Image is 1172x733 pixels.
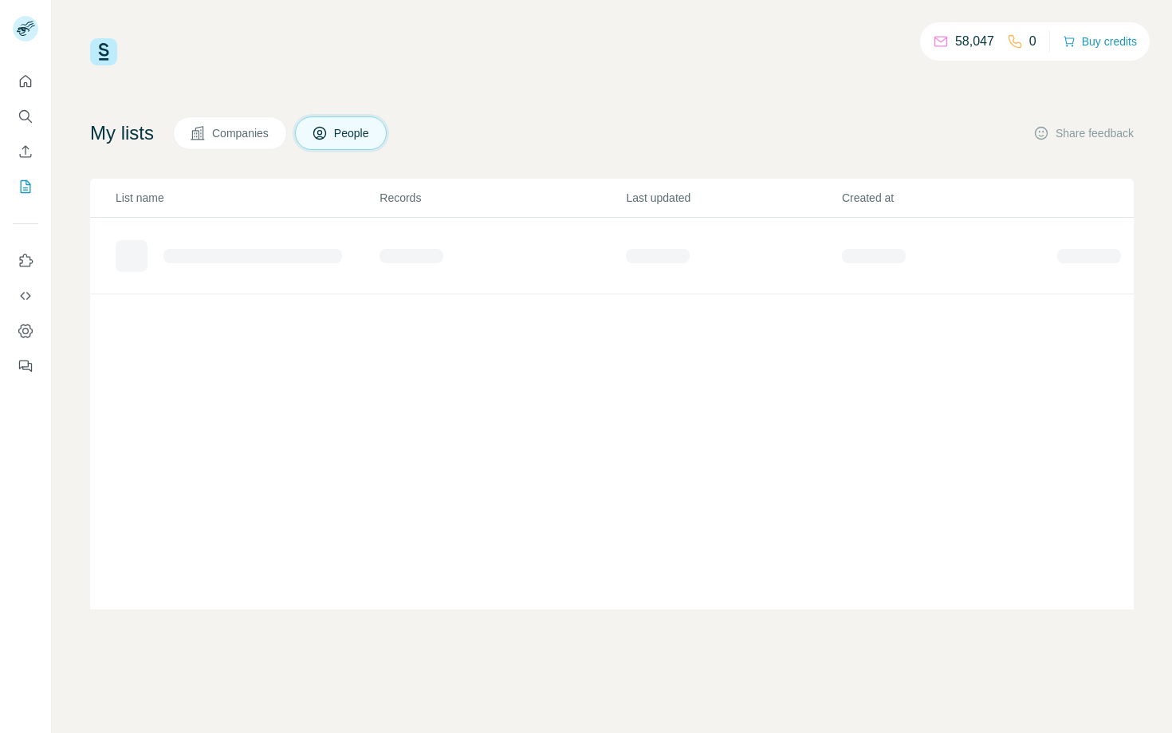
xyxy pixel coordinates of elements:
[1033,125,1134,141] button: Share feedback
[116,190,378,206] p: List name
[626,190,840,206] p: Last updated
[13,352,38,380] button: Feedback
[13,172,38,201] button: My lists
[1029,32,1036,51] p: 0
[13,282,38,310] button: Use Surfe API
[13,67,38,96] button: Quick start
[842,190,1056,206] p: Created at
[13,246,38,275] button: Use Surfe on LinkedIn
[90,120,154,146] h4: My lists
[380,190,624,206] p: Records
[90,38,117,65] img: Surfe Logo
[13,317,38,345] button: Dashboard
[212,125,270,141] span: Companies
[334,125,371,141] span: People
[13,102,38,131] button: Search
[1063,30,1137,53] button: Buy credits
[955,32,994,51] p: 58,047
[13,137,38,166] button: Enrich CSV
